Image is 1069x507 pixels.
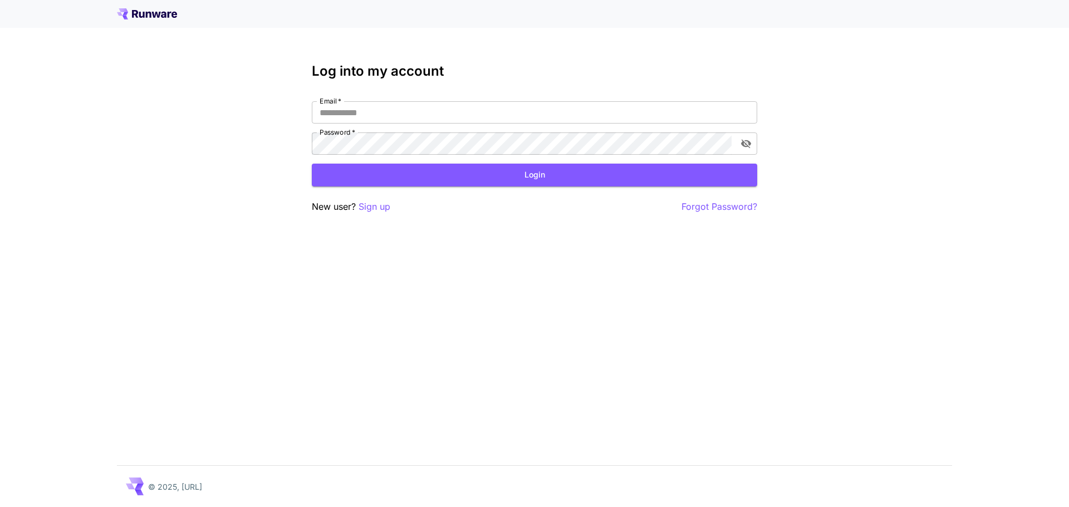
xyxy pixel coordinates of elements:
[681,200,757,214] button: Forgot Password?
[320,127,355,137] label: Password
[312,63,757,79] h3: Log into my account
[312,200,390,214] p: New user?
[312,164,757,186] button: Login
[736,134,756,154] button: toggle password visibility
[320,96,341,106] label: Email
[359,200,390,214] button: Sign up
[148,481,202,493] p: © 2025, [URL]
